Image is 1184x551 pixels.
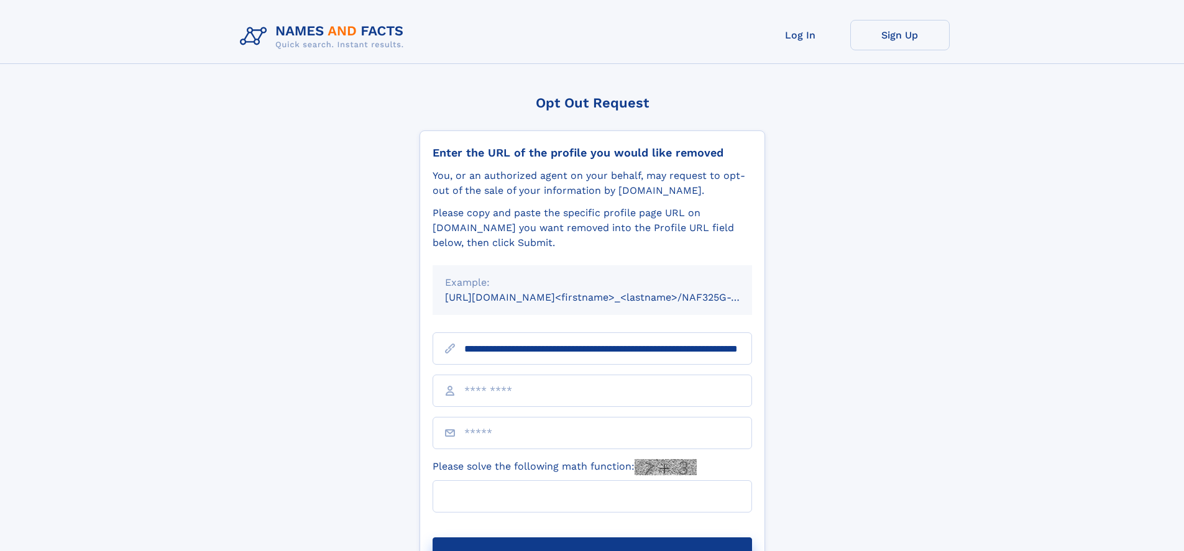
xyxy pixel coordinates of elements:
[433,146,752,160] div: Enter the URL of the profile you would like removed
[445,275,740,290] div: Example:
[445,291,776,303] small: [URL][DOMAIN_NAME]<firstname>_<lastname>/NAF325G-xxxxxxxx
[420,95,765,111] div: Opt Out Request
[751,20,850,50] a: Log In
[235,20,414,53] img: Logo Names and Facts
[433,168,752,198] div: You, or an authorized agent on your behalf, may request to opt-out of the sale of your informatio...
[850,20,950,50] a: Sign Up
[433,459,697,475] label: Please solve the following math function:
[433,206,752,250] div: Please copy and paste the specific profile page URL on [DOMAIN_NAME] you want removed into the Pr...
